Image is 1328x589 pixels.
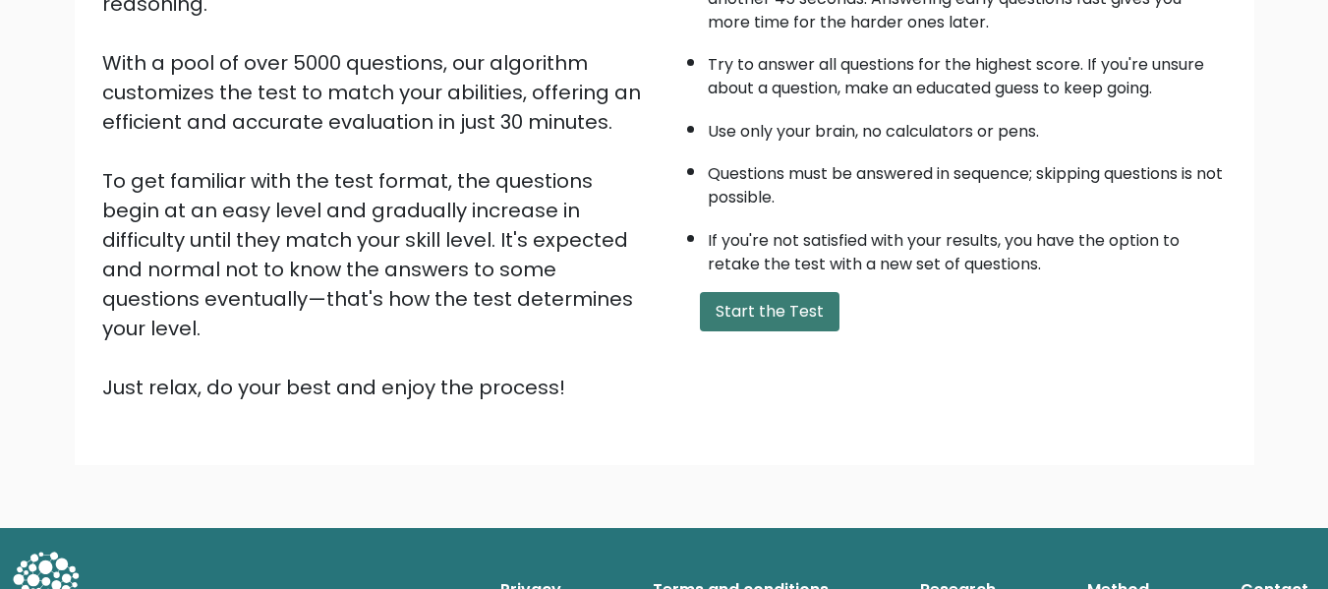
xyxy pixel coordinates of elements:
[708,152,1227,209] li: Questions must be answered in sequence; skipping questions is not possible.
[700,292,839,331] button: Start the Test
[708,219,1227,276] li: If you're not satisfied with your results, you have the option to retake the test with a new set ...
[708,43,1227,100] li: Try to answer all questions for the highest score. If you're unsure about a question, make an edu...
[708,110,1227,144] li: Use only your brain, no calculators or pens.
